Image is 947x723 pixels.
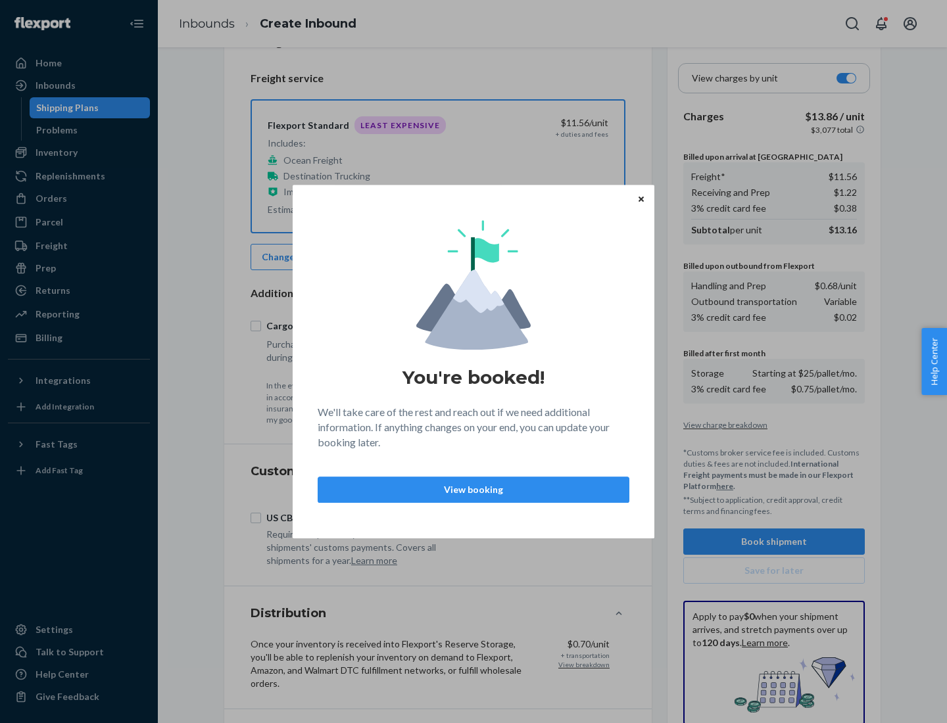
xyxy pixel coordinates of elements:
p: We'll take care of the rest and reach out if we need additional information. If anything changes ... [318,405,629,450]
img: svg+xml,%3Csvg%20viewBox%3D%220%200%20174%20197%22%20fill%3D%22none%22%20xmlns%3D%22http%3A%2F%2F... [416,220,531,350]
button: Close [635,191,648,206]
h1: You're booked! [402,365,545,389]
button: View booking [318,477,629,503]
p: View booking [329,483,618,496]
